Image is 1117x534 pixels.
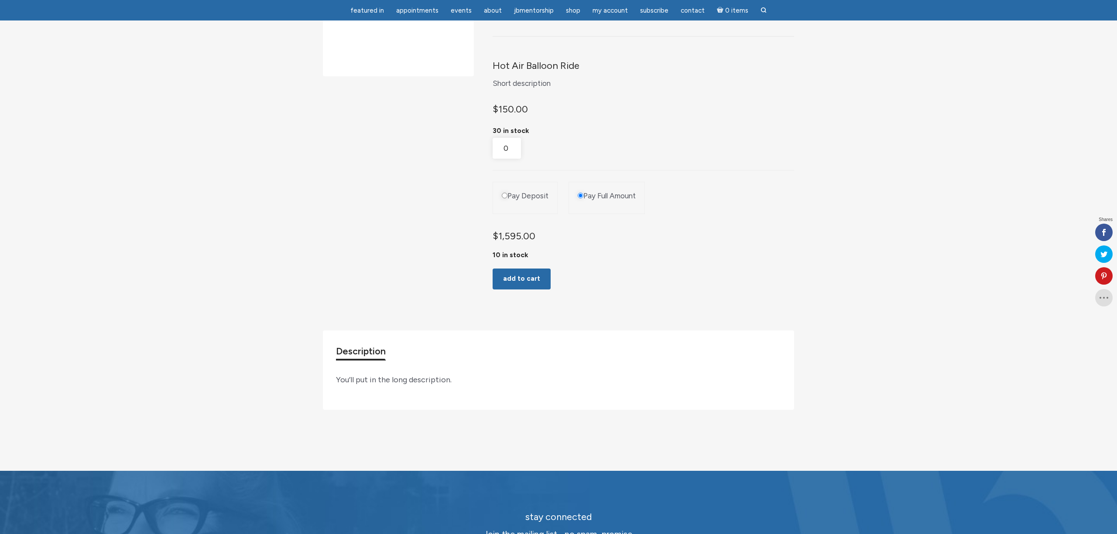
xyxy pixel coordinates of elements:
span: $ [493,103,498,115]
span: Shares [1099,218,1113,222]
button: Add to cart [493,269,551,289]
a: My Account [587,2,633,19]
span: JBMentorship [514,7,554,14]
a: About [479,2,507,19]
span: 150.00 [493,103,528,115]
span: $ [493,230,498,241]
i: Cart [717,7,725,14]
a: Cart0 items [712,1,754,19]
label: Pay Deposit [507,191,548,201]
a: featured in [345,2,389,19]
a: Appointments [391,2,444,19]
a: Description [336,344,386,359]
span: Events [451,7,472,14]
span: Appointments [396,7,439,14]
label: Pay Full Amount [583,191,636,201]
p: Short description [493,77,794,90]
span: Contact [681,7,705,14]
a: Contact [675,2,710,19]
h2: stay connected [404,512,713,522]
a: Subscribe [635,2,674,19]
p: 10 in stock [493,252,794,258]
span: Shop [566,7,580,14]
p: You’ll put in the long description. [336,374,781,386]
input: Product quantity [493,138,521,159]
span: My Account [593,7,628,14]
a: Events [445,2,477,19]
a: JBMentorship [509,2,559,19]
span: 1,595.00 [493,230,535,241]
span: 0 items [725,7,748,14]
a: Shop [561,2,586,19]
span: Subscribe [640,7,668,14]
p: 30 in stock [493,124,794,138]
span: About [484,7,502,14]
span: Hot Air Balloon Ride [493,60,579,71]
span: featured in [350,7,384,14]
